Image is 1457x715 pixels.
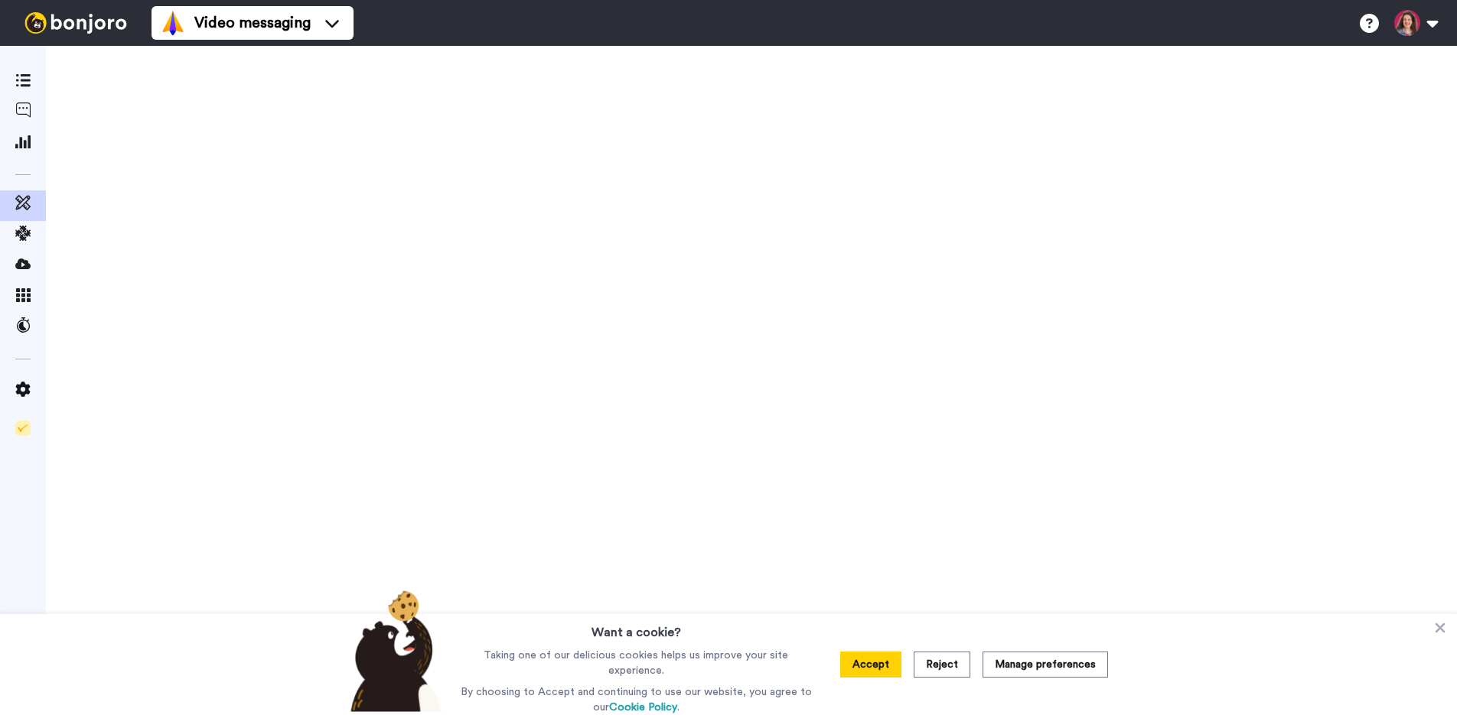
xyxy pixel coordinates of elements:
button: Manage preferences [983,652,1108,678]
img: Checklist.svg [15,421,31,436]
img: vm-color.svg [161,11,185,35]
img: bear-with-cookie.png [337,590,450,712]
a: Cookie Policy [609,702,677,713]
button: Accept [840,652,901,678]
p: Taking one of our delicious cookies helps us improve your site experience. [457,648,816,678]
span: Video messaging [194,12,311,34]
img: bj-logo-header-white.svg [18,12,133,34]
button: Reject [914,652,970,678]
h3: Want a cookie? [592,614,681,642]
p: By choosing to Accept and continuing to use our website, you agree to our . [457,684,816,715]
